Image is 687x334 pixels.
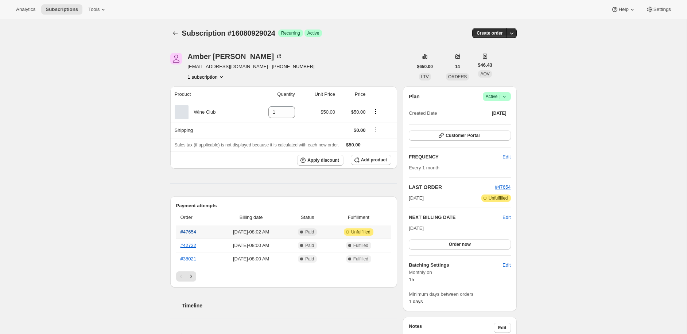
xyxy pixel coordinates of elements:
[305,256,314,262] span: Paid
[307,157,339,163] span: Apply discount
[176,202,392,209] h2: Payment attempts
[478,62,492,69] span: $46.43
[218,255,285,263] span: [DATE] · 08:00 AM
[618,7,628,12] span: Help
[181,243,196,248] a: #42732
[218,214,285,221] span: Billing date
[297,86,337,102] th: Unit Price
[502,262,511,269] span: Edit
[409,184,495,191] h2: LAST ORDER
[417,64,433,70] span: $650.00
[498,151,515,163] button: Edit
[653,7,671,12] span: Settings
[297,155,343,166] button: Apply discount
[307,30,319,36] span: Active
[486,93,508,100] span: Active
[351,109,366,115] span: $50.00
[176,209,216,225] th: Order
[642,4,675,15] button: Settings
[409,214,502,221] h2: NEXT BILLING DATE
[351,155,391,165] button: Add product
[170,53,182,64] span: Amber Stearns
[170,122,247,138] th: Shipping
[170,86,247,102] th: Product
[498,259,515,271] button: Edit
[186,271,196,282] button: Next
[370,107,381,115] button: Product actions
[289,214,326,221] span: Status
[495,184,511,190] a: #47654
[409,165,439,170] span: Every 1 month
[480,71,489,76] span: AOV
[330,214,387,221] span: Fulfillment
[321,109,335,115] span: $50.00
[188,73,225,80] button: Product actions
[170,28,181,38] button: Subscriptions
[409,194,424,202] span: [DATE]
[409,130,511,141] button: Customer Portal
[409,277,414,282] span: 15
[421,74,429,79] span: LTV
[181,229,196,235] a: #47654
[409,239,511,249] button: Order now
[494,323,511,333] button: Edit
[182,29,275,37] span: Subscription #16080929024
[495,184,511,191] button: #47654
[409,269,511,276] span: Monthly on
[12,4,40,15] button: Analytics
[488,108,511,118] button: [DATE]
[305,229,314,235] span: Paid
[353,256,368,262] span: Fulfilled
[182,302,397,309] h2: Timeline
[409,93,420,100] h2: Plan
[607,4,640,15] button: Help
[361,157,387,163] span: Add product
[346,142,361,148] span: $50.00
[409,153,502,161] h2: FREQUENCY
[448,74,467,79] span: ORDERS
[247,86,297,102] th: Quantity
[41,4,82,15] button: Subscriptions
[492,110,506,116] span: [DATE]
[218,228,285,236] span: [DATE] · 08:02 AM
[409,299,423,304] span: 1 days
[281,30,300,36] span: Recurring
[472,28,507,38] button: Create order
[477,30,502,36] span: Create order
[188,53,283,60] div: Amber [PERSON_NAME]
[337,86,368,102] th: Price
[489,195,508,201] span: Unfulfilled
[409,262,502,269] h6: Batching Settings
[218,242,285,249] span: [DATE] · 08:00 AM
[413,62,437,72] button: $650.00
[176,271,392,282] nav: Pagination
[370,125,381,133] button: Shipping actions
[451,62,464,72] button: 14
[353,243,368,248] span: Fulfilled
[449,241,471,247] span: Order now
[409,110,437,117] span: Created Date
[175,142,339,148] span: Sales tax (if applicable) is not displayed because it is calculated with each new order.
[446,133,480,138] span: Customer Portal
[499,94,500,99] span: |
[84,4,111,15] button: Tools
[189,109,216,116] div: Wine Club
[502,214,511,221] button: Edit
[46,7,78,12] span: Subscriptions
[88,7,100,12] span: Tools
[16,7,35,12] span: Analytics
[188,63,315,70] span: [EMAIL_ADDRESS][DOMAIN_NAME] · [PHONE_NUMBER]
[498,325,506,331] span: Edit
[502,153,511,161] span: Edit
[455,64,460,70] span: 14
[409,291,511,298] span: Minimum days between orders
[409,323,494,333] h3: Notes
[409,225,424,231] span: [DATE]
[305,243,314,248] span: Paid
[354,127,366,133] span: $0.00
[181,256,196,262] a: #38021
[351,229,370,235] span: Unfulfilled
